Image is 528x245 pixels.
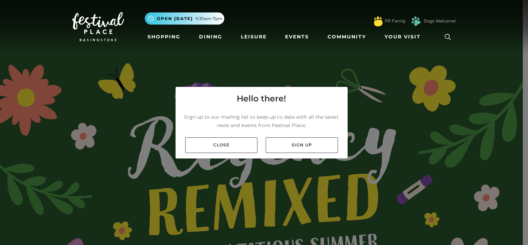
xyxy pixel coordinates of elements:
a: Shopping [145,30,183,43]
a: FP Family [385,18,406,24]
a: Leisure [238,30,270,43]
h4: Hello there! [237,92,286,105]
button: Open [DATE] 9.30am-7pm [145,12,224,25]
span: Your Visit [385,33,421,40]
a: Your Visit [382,30,427,43]
span: Open [DATE] [157,16,193,22]
a: Dogs Welcome! [424,18,456,24]
a: Community [325,30,369,43]
p: Sign up to our mailing list to keep up to date with all the latest news and events from Festival ... [181,113,342,129]
span: 9.30am-7pm [196,16,223,22]
img: Festival Place Logo [72,12,124,41]
a: Sign up [266,137,338,153]
a: Close [185,137,257,153]
a: Events [282,30,312,43]
a: Dining [196,30,225,43]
